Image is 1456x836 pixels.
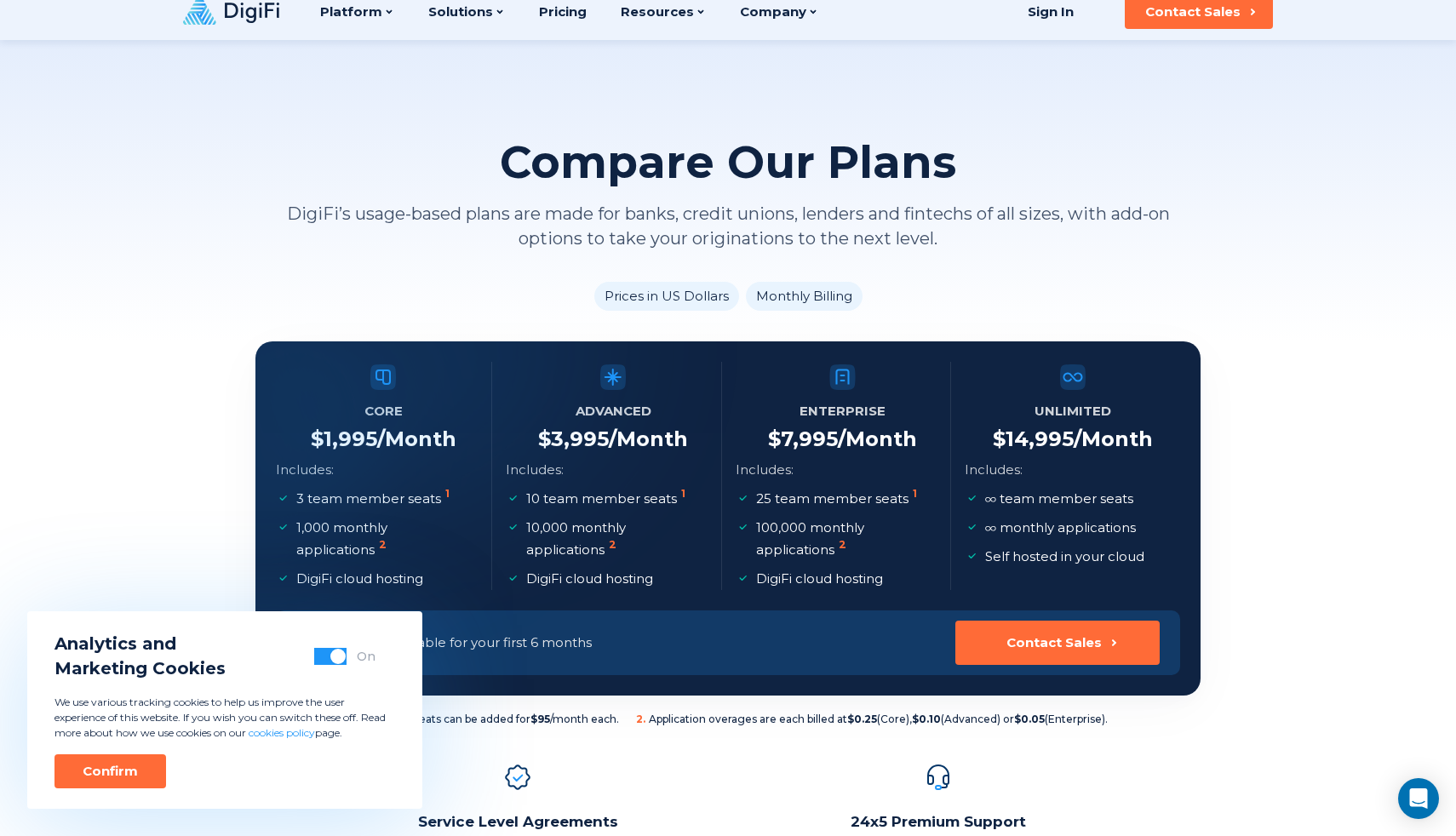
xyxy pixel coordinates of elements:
[296,632,592,654] p: available for your first 6 months
[296,517,474,561] p: 1,000 monthly applications
[1035,399,1111,423] h5: Unlimited
[636,713,645,725] sup: 2 .
[54,754,166,788] button: Confirm
[54,632,226,656] span: Analytics and
[538,427,688,452] h4: $ 3,995
[255,202,1201,251] p: DigiFi’s usage-based plans are made for banks, credit unions, lenders and fintechs of all sizes, ...
[756,488,920,510] p: 25 team member seats
[985,546,1144,568] p: Self hosted in your cloud
[1145,3,1241,20] div: Contact Sales
[985,488,1133,510] p: team member seats
[1014,713,1045,725] b: $0.05
[379,538,387,551] sup: 2
[530,713,550,725] b: $95
[768,427,917,452] h4: $ 7,995
[838,427,917,451] span: /Month
[367,811,668,832] h2: Service Level Agreements
[912,713,941,725] b: $0.10
[1398,778,1439,819] div: Open Intercom Messenger
[993,427,1153,452] h4: $ 14,995
[1074,427,1153,451] span: /Month
[54,695,395,741] p: We use various tracking cookies to help us improve the user experience of this website. If you wi...
[756,568,883,590] p: DigiFi cloud hosting
[736,459,794,481] p: Includes:
[594,282,739,311] li: Prices in US Dollars
[609,427,688,451] span: /Month
[681,487,685,500] sup: 1
[296,568,423,590] p: DigiFi cloud hosting
[500,137,956,188] h2: Compare Our Plans
[249,726,315,739] a: cookies policy
[985,517,1136,539] p: monthly applications
[357,648,375,665] div: On
[526,488,689,510] p: 10 team member seats
[839,538,846,551] sup: 2
[746,282,863,311] li: Monthly Billing
[965,459,1023,481] p: Includes:
[913,487,917,500] sup: 1
[526,517,704,561] p: 10,000 monthly applications
[83,763,138,780] div: Confirm
[955,621,1160,665] button: Contact Sales
[636,713,1108,726] span: Application overages are each billed at (Core), (Advanced) or (Enterprise).
[756,517,934,561] p: 100,000 monthly applications
[847,713,877,725] b: $0.25
[788,811,1089,832] h2: 24x5 Premium Support
[800,399,886,423] h5: Enterprise
[54,656,226,681] span: Marketing Cookies
[576,399,651,423] h5: Advanced
[348,713,619,726] span: Additional seats can be added for /month each.
[1006,634,1102,651] div: Contact Sales
[526,568,653,590] p: DigiFi cloud hosting
[445,487,450,500] sup: 1
[609,538,616,551] sup: 2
